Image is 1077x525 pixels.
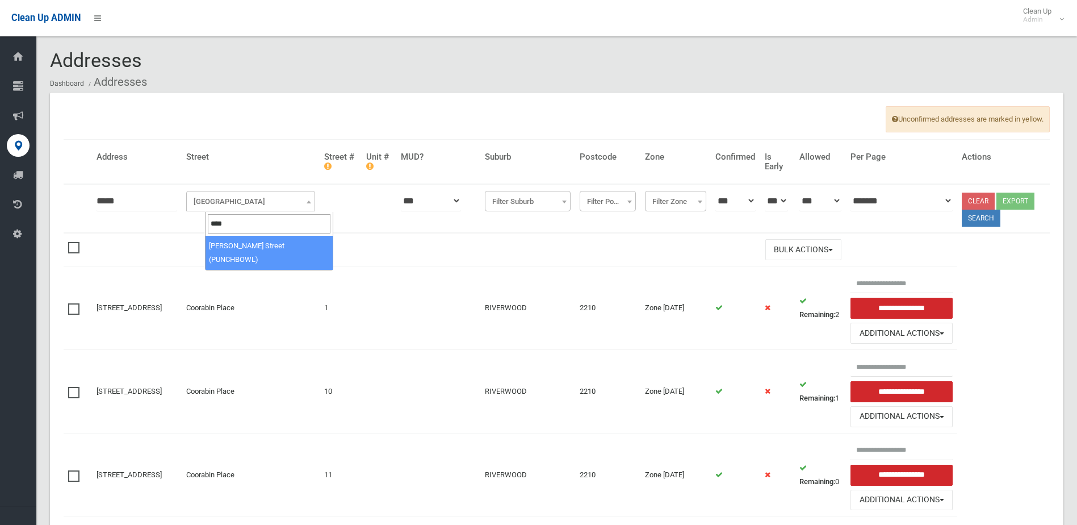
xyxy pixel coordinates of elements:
[182,350,320,434] td: Coorabin Place
[582,194,633,210] span: Filter Postcode
[850,406,953,427] button: Additional Actions
[962,210,1000,227] button: Search
[850,323,953,344] button: Additional Actions
[886,106,1050,132] span: Unconfirmed addresses are marked in yellow.
[645,191,706,211] span: Filter Zone
[485,191,571,211] span: Filter Suburb
[799,310,835,319] strong: Remaining:
[189,194,312,210] span: Filter Street
[320,433,362,516] td: 11
[765,152,790,171] h4: Is Early
[206,236,333,270] li: [PERSON_NAME] Street (PUNCHBOWL)
[648,194,703,210] span: Filter Zone
[1023,15,1051,24] small: Admin
[97,470,162,479] a: [STREET_ADDRESS]
[575,433,640,516] td: 2210
[182,433,320,516] td: Coorabin Place
[324,152,357,171] h4: Street #
[320,350,362,434] td: 10
[575,266,640,350] td: 2210
[480,433,575,516] td: RIVERWOOD
[580,152,636,162] h4: Postcode
[640,350,711,434] td: Zone [DATE]
[186,152,315,162] h4: Street
[480,266,575,350] td: RIVERWOOD
[50,49,142,72] span: Addresses
[795,266,846,350] td: 2
[640,266,711,350] td: Zone [DATE]
[1017,7,1063,24] span: Clean Up
[401,152,476,162] h4: MUD?
[645,152,706,162] h4: Zone
[850,490,953,511] button: Additional Actions
[575,350,640,434] td: 2210
[799,394,835,402] strong: Remaining:
[488,194,568,210] span: Filter Suburb
[799,477,835,486] strong: Remaining:
[320,266,362,350] td: 1
[182,266,320,350] td: Coorabin Place
[50,80,84,88] a: Dashboard
[715,152,755,162] h4: Confirmed
[799,152,841,162] h4: Allowed
[485,152,571,162] h4: Suburb
[97,387,162,395] a: [STREET_ADDRESS]
[86,72,147,93] li: Addresses
[11,13,81,23] span: Clean Up ADMIN
[962,193,995,210] a: Clear
[366,152,392,171] h4: Unit #
[795,350,846,434] td: 1
[996,193,1034,210] button: Export
[186,191,315,211] span: Filter Street
[795,433,846,516] td: 0
[765,239,841,260] button: Bulk Actions
[850,152,953,162] h4: Per Page
[962,152,1045,162] h4: Actions
[97,303,162,312] a: [STREET_ADDRESS]
[580,191,636,211] span: Filter Postcode
[640,433,711,516] td: Zone [DATE]
[480,350,575,434] td: RIVERWOOD
[97,152,177,162] h4: Address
